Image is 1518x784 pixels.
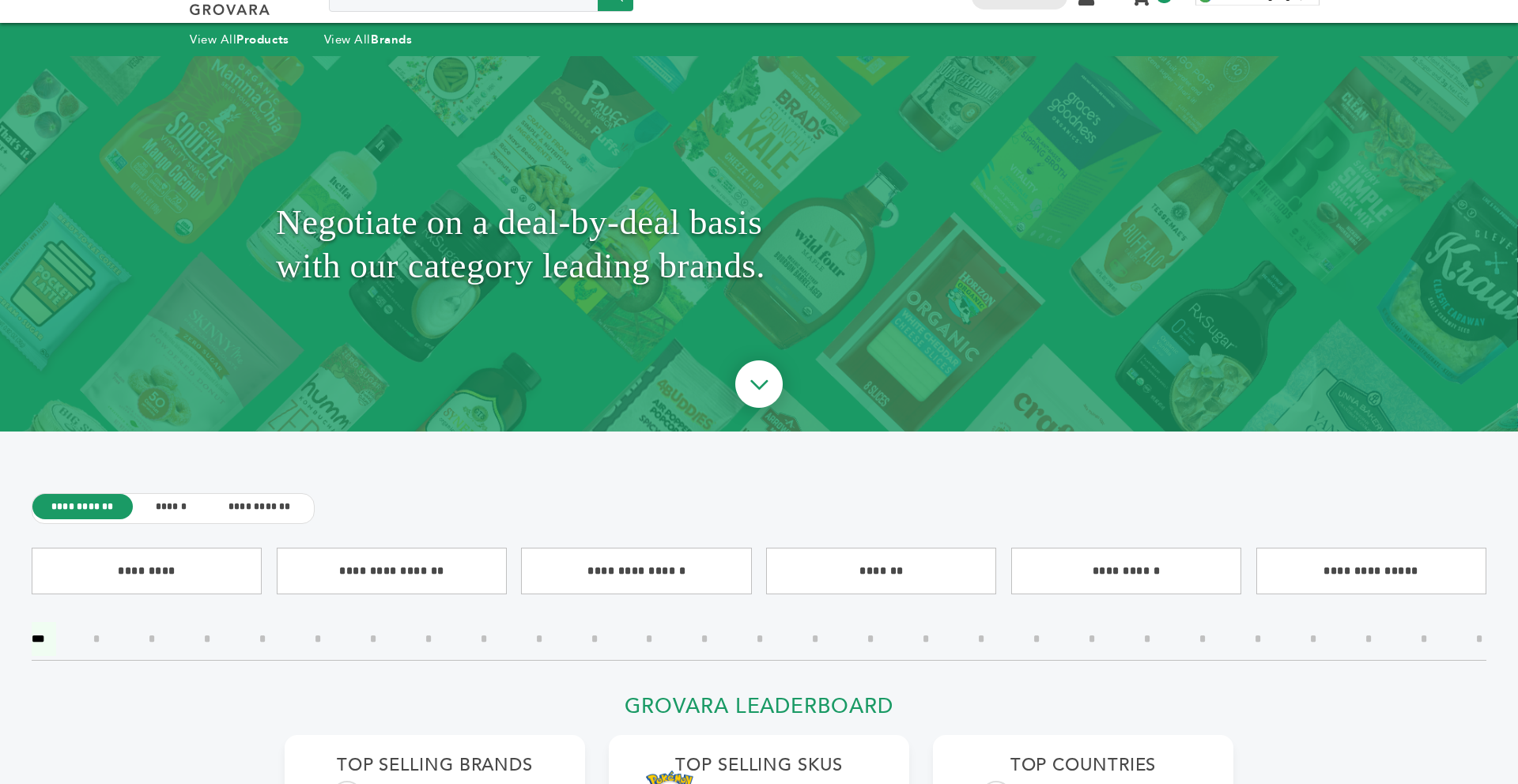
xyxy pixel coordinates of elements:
[371,32,412,47] strong: Brands
[285,694,1233,728] h2: Grovara Leaderboard
[276,96,1242,392] h1: Negotiate on a deal-by-deal basis with our category leading brands.
[190,32,289,47] a: View AllProducts
[717,345,801,428] img: ourBrandsHeroArrow.png
[236,32,289,47] strong: Products
[324,32,413,47] a: View AllBrands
